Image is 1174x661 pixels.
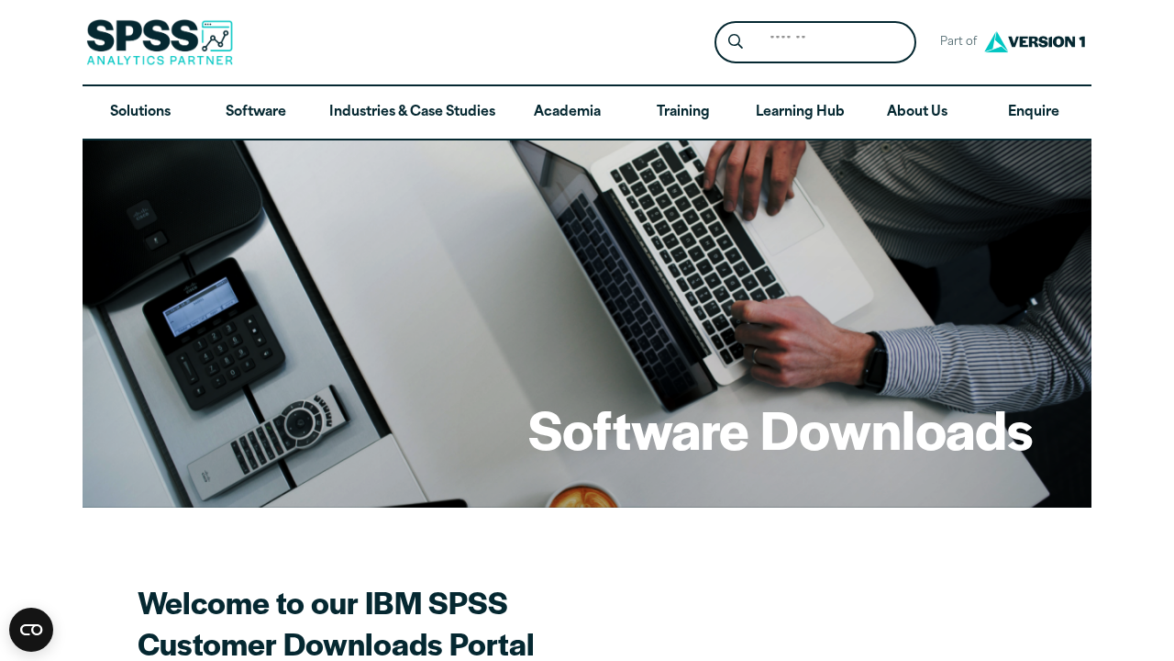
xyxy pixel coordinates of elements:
a: Training [626,86,741,140]
img: SPSS Analytics Partner [86,19,233,65]
form: Site Header Search Form [714,21,916,64]
nav: Desktop version of site main menu [83,86,1091,140]
a: Academia [510,86,626,140]
a: Software [198,86,314,140]
a: Learning Hub [741,86,859,140]
img: Version1 Logo [980,25,1090,59]
h1: Software Downloads [528,393,1033,465]
button: Open CMP widget [9,608,53,652]
svg: Search magnifying glass icon [728,34,743,50]
span: Part of [931,29,980,56]
a: Solutions [83,86,198,140]
button: Search magnifying glass icon [719,26,753,60]
a: Industries & Case Studies [315,86,510,140]
a: Enquire [976,86,1091,140]
a: About Us [859,86,975,140]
